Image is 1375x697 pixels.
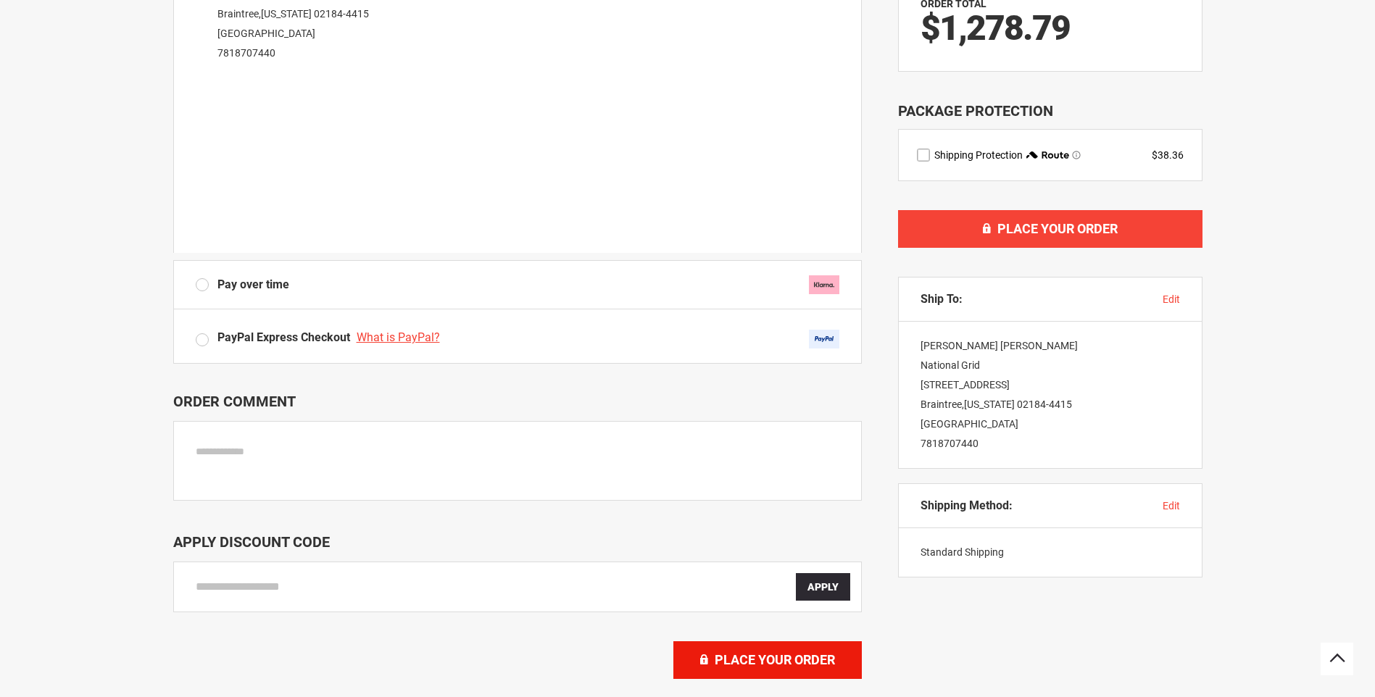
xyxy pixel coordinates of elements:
span: Standard Shipping [921,546,1004,558]
p: Order Comment [173,393,862,410]
span: edit [1163,500,1180,512]
div: $38.36 [1152,148,1184,162]
span: [US_STATE] [261,8,312,20]
button: Place Your Order [673,641,862,679]
span: Apply [807,581,839,593]
button: edit [1163,292,1180,306]
button: Place Your Order [898,210,1202,248]
img: klarna.svg [809,275,839,294]
span: edit [1163,293,1180,305]
span: Shipping Protection [934,149,1023,161]
button: Apply [796,573,850,601]
img: Acceptance Mark [809,330,839,348]
span: Place Your Order [715,652,835,667]
span: PayPal Express Checkout [217,330,350,344]
span: $1,278.79 [921,7,1070,49]
span: Pay over time [217,277,289,293]
span: Learn more [1072,151,1081,159]
span: What is PayPal? [357,330,440,344]
div: [PERSON_NAME] [PERSON_NAME] National Grid [STREET_ADDRESS] Braintree , 02184-4415 [GEOGRAPHIC_DATA] [899,322,1202,468]
a: What is PayPal? [357,330,444,344]
a: 7818707440 [217,47,275,59]
button: edit [1163,498,1180,513]
span: Apply Discount Code [173,533,330,551]
span: [US_STATE] [964,398,1015,410]
span: Ship To: [921,292,963,306]
span: Place Your Order [997,221,1118,236]
div: route shipping protection selector element [917,148,1184,162]
iframe: Secure payment input frame [193,67,842,253]
span: Shipping Method: [921,498,1013,513]
div: Package Protection [898,101,1202,122]
a: 7818707440 [921,438,979,449]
